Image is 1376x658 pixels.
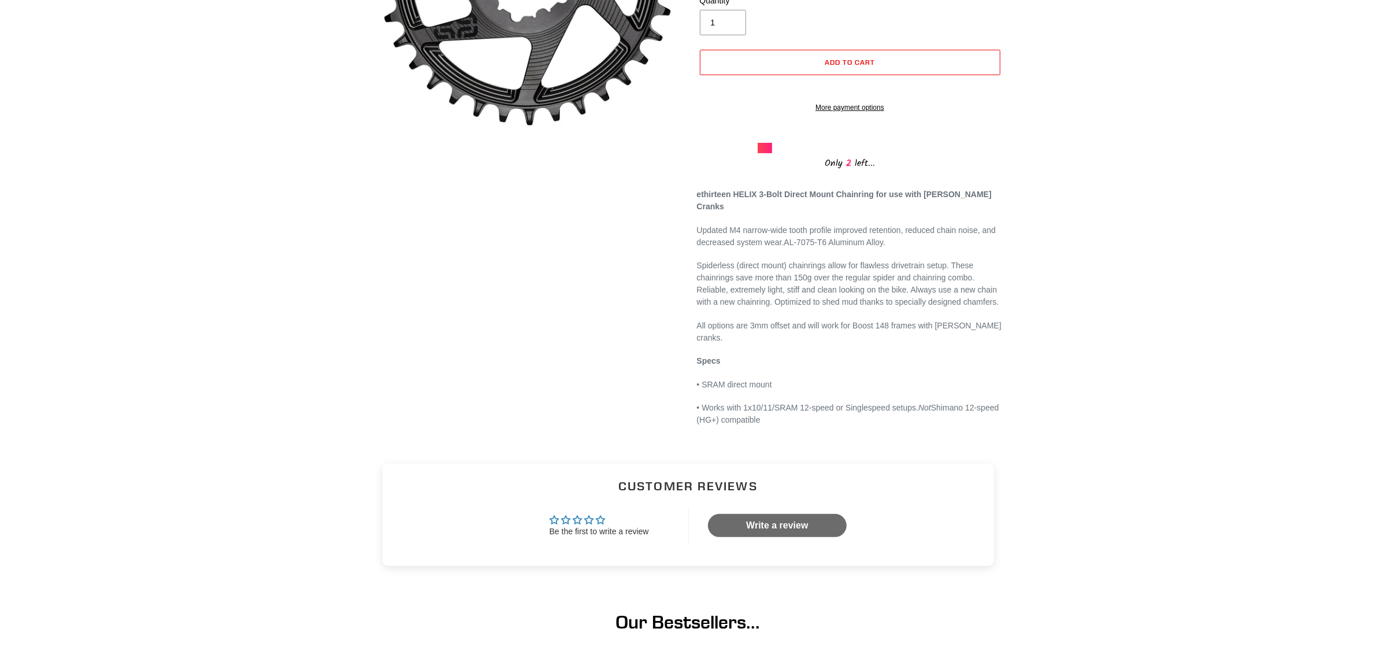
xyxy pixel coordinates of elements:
span: • SRAM direct mount [697,380,772,389]
button: Add to cart [700,50,1000,75]
div: Average rating is 0.00 stars [550,513,649,527]
span: Add to cart [825,58,875,66]
span: All options are 3mm offset and will work for Boost 148 frames with [PERSON_NAME] cranks. [697,321,1002,342]
div: Only left... [758,153,943,171]
span: Updated M4 narrow-wide tooth profile improved retention, reduced chain noise, and decreased syste... [697,226,996,247]
p: • Works with 1x10/11/SRAM 12-speed or Singlespeed setups. Shimano 12-speed (HG+) compatible [697,402,1003,426]
h2: Customer Reviews [392,478,985,494]
span: Spiderless (direct mount) chainrings allow for flawless drivetrain setup. These chainrings save m... [697,261,999,306]
h1: Our Bestsellers... [373,611,1003,633]
a: More payment options [700,102,1000,113]
strong: ethirteen HELIX 3-Bolt Direct Mount Chainring for use with [PERSON_NAME] Cranks [697,190,992,211]
span: 2 [843,156,855,171]
em: Not [918,403,931,412]
strong: Specs [697,356,721,365]
a: Write a review [708,514,847,537]
div: Be the first to write a review [550,526,649,538]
